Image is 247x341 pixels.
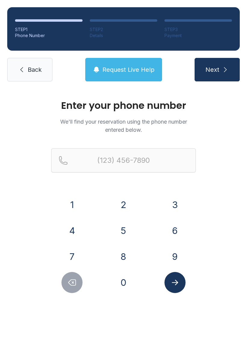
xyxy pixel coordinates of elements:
[28,65,42,74] span: Back
[51,118,196,134] p: We'll find your reservation using the phone number entered below.
[113,272,134,293] button: 0
[113,246,134,267] button: 8
[164,220,186,241] button: 6
[164,272,186,293] button: Submit lookup form
[164,194,186,215] button: 3
[61,246,83,267] button: 7
[164,246,186,267] button: 9
[164,27,232,33] div: STEP 3
[51,148,196,172] input: Reservation phone number
[61,220,83,241] button: 4
[113,220,134,241] button: 5
[102,65,155,74] span: Request Live Help
[51,101,196,110] h1: Enter your phone number
[90,33,157,39] div: Details
[90,27,157,33] div: STEP 2
[113,194,134,215] button: 2
[61,194,83,215] button: 1
[15,33,83,39] div: Phone Number
[164,33,232,39] div: Payment
[61,272,83,293] button: Delete number
[15,27,83,33] div: STEP 1
[205,65,219,74] span: Next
